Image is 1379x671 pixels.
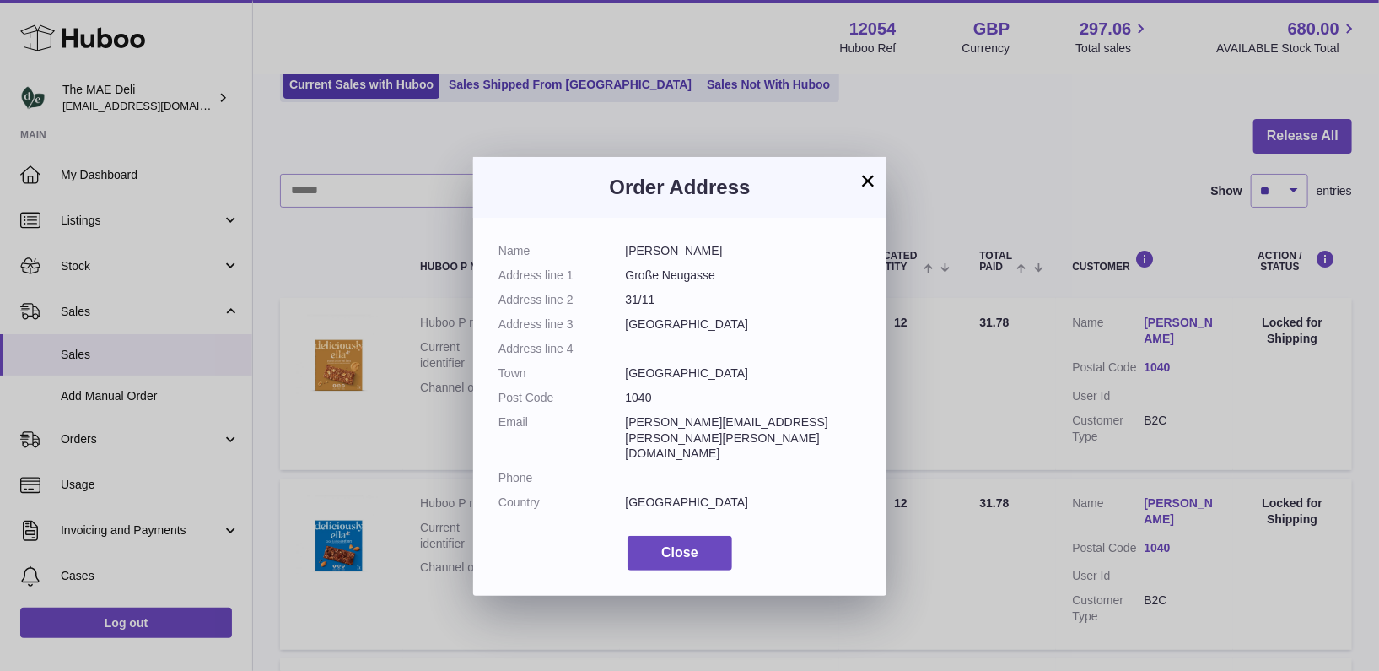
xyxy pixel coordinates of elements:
dd: [GEOGRAPHIC_DATA] [626,495,862,511]
dt: Phone [498,470,626,486]
dt: Address line 3 [498,317,626,333]
button: Close [628,536,732,571]
dd: [GEOGRAPHIC_DATA] [626,365,862,381]
button: × [858,170,878,191]
dd: [GEOGRAPHIC_DATA] [626,317,862,333]
span: Close [661,545,698,560]
dd: [PERSON_NAME][EMAIL_ADDRESS][PERSON_NAME][PERSON_NAME][DOMAIN_NAME] [626,414,862,463]
dt: Address line 4 [498,341,626,357]
dd: 31/11 [626,292,862,308]
dd: Große Neugasse [626,268,862,284]
dd: 1040 [626,390,862,406]
dt: Email [498,414,626,463]
dt: Post Code [498,390,626,406]
dt: Address line 2 [498,292,626,308]
h3: Order Address [498,174,861,201]
dt: Name [498,243,626,259]
dd: [PERSON_NAME] [626,243,862,259]
dt: Address line 1 [498,268,626,284]
dt: Town [498,365,626,381]
dt: Country [498,495,626,511]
